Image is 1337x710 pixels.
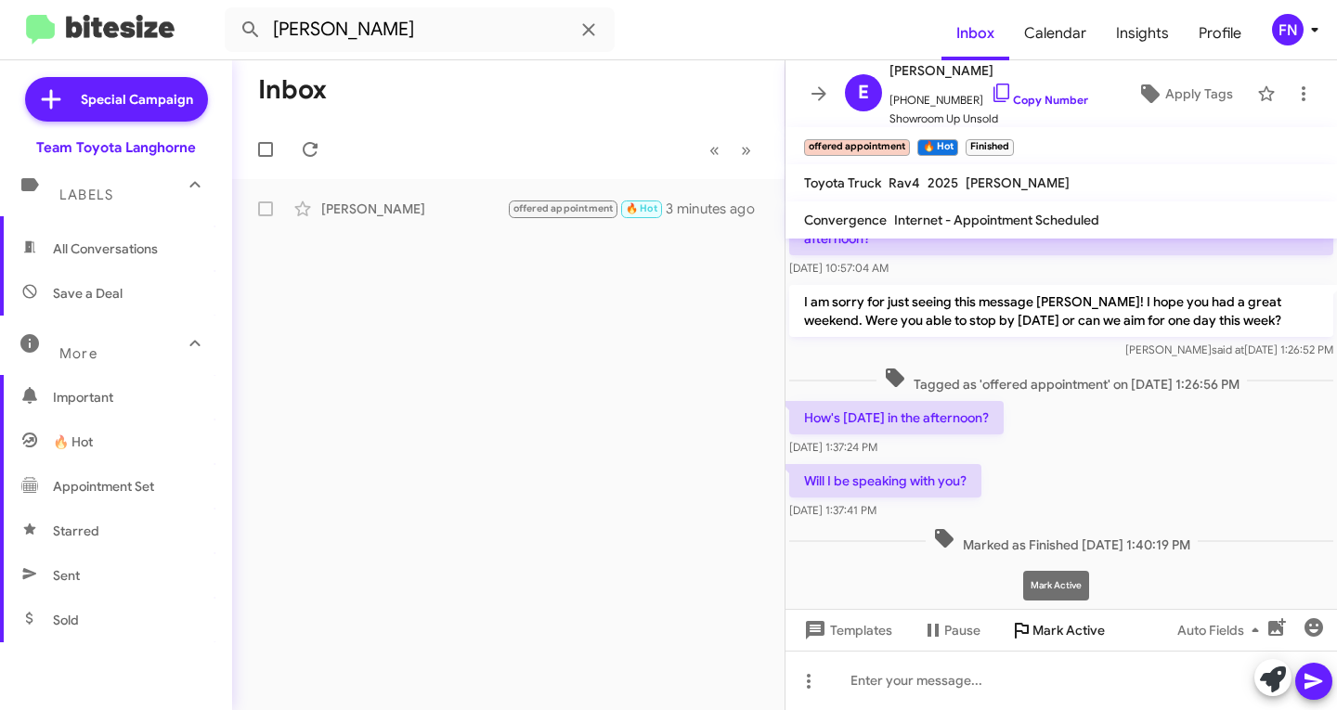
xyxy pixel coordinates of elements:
span: Important [53,388,211,407]
span: Mark Active [1032,613,1105,647]
p: How's [DATE] in the afternoon? [789,401,1004,434]
span: » [741,138,751,161]
div: Team Toyota Langhorne [36,138,196,157]
span: offered appointment [513,202,614,214]
span: Starred [53,522,99,540]
span: 🔥 Hot [53,432,93,451]
span: Convergence [804,212,887,228]
p: I am sorry for just seeing this message [PERSON_NAME]! I hope you had a great weekend. Were you a... [789,285,1333,337]
button: Templates [785,613,907,647]
span: Apply Tags [1165,77,1233,110]
span: Templates [800,613,892,647]
small: offered appointment [804,139,910,156]
nav: Page navigation example [699,131,762,169]
span: [PERSON_NAME] [966,174,1070,191]
input: Search [225,7,615,52]
span: Labels [59,187,113,203]
a: Special Campaign [25,77,208,122]
a: Insights [1101,6,1184,60]
span: [DATE] 10:57:04 AM [789,261,889,275]
span: Internet - Appointment Scheduled [894,212,1099,228]
h1: Inbox [258,75,327,105]
p: Will I be speaking with you? [789,464,981,497]
div: FN [1272,14,1304,45]
div: Mark Active [1023,571,1089,600]
span: [DATE] 1:37:24 PM [789,440,877,454]
span: Appointment Set [53,477,154,496]
div: [PERSON_NAME] [321,200,507,218]
span: Auto Fields [1177,613,1266,647]
span: Sold [53,611,79,629]
a: Inbox [941,6,1009,60]
span: Rav4 [889,174,920,191]
span: Special Campaign [81,90,193,109]
span: « [709,138,720,161]
span: More [59,345,97,362]
button: Next [730,131,762,169]
div: Will I be speaking with you? [507,198,666,219]
span: [DATE] 1:37:41 PM [789,503,876,517]
span: Toyota Truck [804,174,881,191]
span: All Conversations [53,239,158,258]
button: Pause [907,613,995,647]
span: [PERSON_NAME] [DATE] 1:26:52 PM [1125,342,1333,356]
span: Sent [53,566,80,585]
a: Calendar [1009,6,1101,60]
span: said at [1212,342,1244,356]
button: FN [1256,14,1317,45]
button: Auto Fields [1162,613,1281,647]
span: 2025 [928,174,958,191]
a: Copy Number [991,93,1088,107]
button: Mark Active [995,613,1120,647]
span: Marked as Finished [DATE] 1:40:19 PM [926,527,1198,554]
span: E [858,78,869,108]
span: 🔥 Hot [626,202,657,214]
small: Finished [966,139,1014,156]
span: [PHONE_NUMBER] [889,82,1088,110]
span: Showroom Up Unsold [889,110,1088,128]
a: Profile [1184,6,1256,60]
span: [PERSON_NAME] [889,59,1088,82]
button: Apply Tags [1121,77,1248,110]
span: Pause [944,613,980,647]
span: Save a Deal [53,284,123,303]
small: 🔥 Hot [917,139,957,156]
span: Tagged as 'offered appointment' on [DATE] 1:26:56 PM [876,367,1247,394]
button: Previous [698,131,731,169]
div: 3 minutes ago [666,200,770,218]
